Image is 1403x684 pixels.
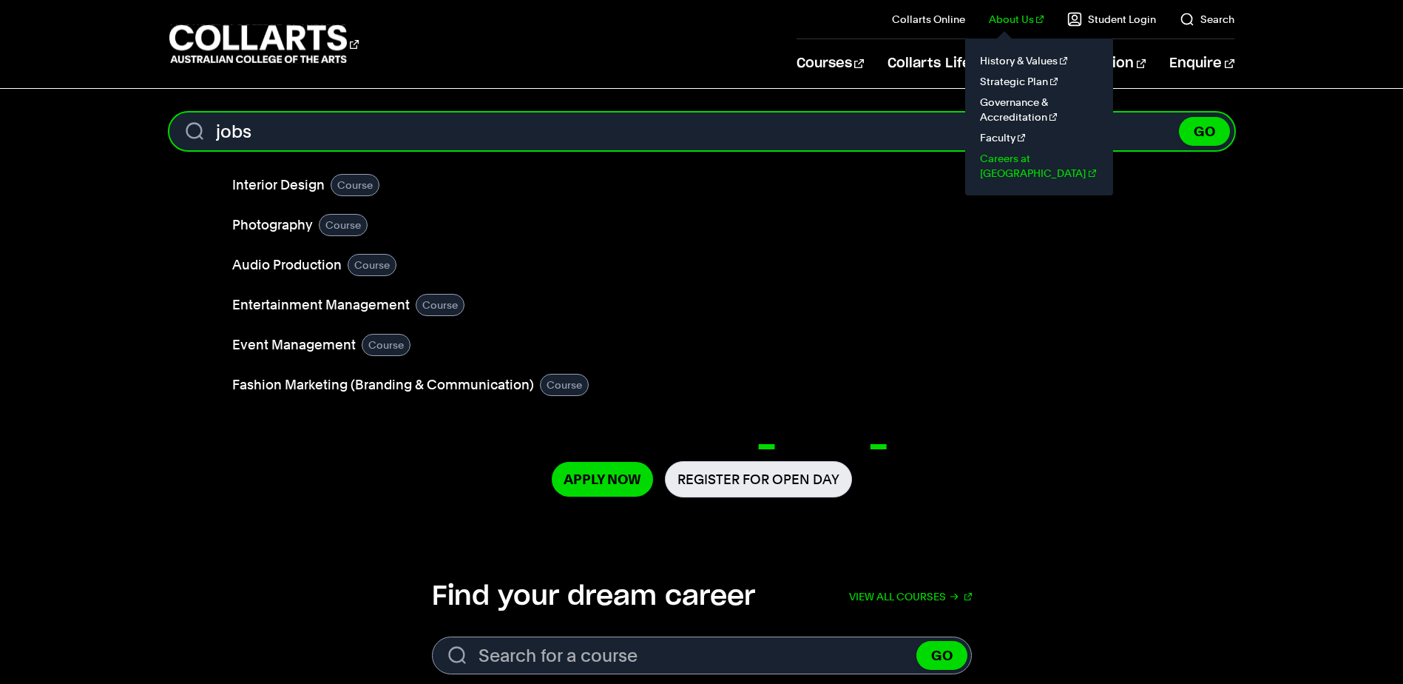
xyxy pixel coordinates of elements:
[977,71,1101,92] a: Strategic Plan
[665,461,852,497] a: Register for Open Day
[849,580,972,613] a: View all courses
[1067,12,1156,27] a: Student Login
[416,294,464,316] div: Course
[892,12,965,27] a: Collarts Online
[1179,117,1230,146] button: GO
[989,12,1044,27] a: About Us
[232,335,356,355] a: Event Management
[977,148,1101,184] a: Careers at [GEOGRAPHIC_DATA]
[1169,39,1234,88] a: Enquire
[432,580,755,613] h2: Find your dream career
[552,462,653,497] a: Apply Now
[540,374,589,396] div: Course
[319,214,368,236] div: Course
[331,174,379,196] div: Course
[232,295,410,315] a: Entertainment Management
[232,175,325,195] a: Interior Design
[348,254,396,276] div: Course
[232,375,534,395] a: Fashion Marketing (Branding & Communication)
[977,50,1101,71] a: History & Values
[888,39,983,88] a: Collarts Life
[432,637,972,674] form: Search
[362,334,410,356] div: Course
[977,127,1101,148] a: Faculty
[432,637,972,674] input: Search for a course
[169,23,359,65] div: Go to homepage
[1180,12,1234,27] a: Search
[232,215,313,235] a: Photography
[169,113,1234,150] input: Enter Search Term
[797,39,864,88] a: Courses
[169,113,1234,150] form: Search
[977,92,1101,127] a: Governance & Accreditation
[232,255,342,275] a: Audio Production
[916,641,967,670] button: GO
